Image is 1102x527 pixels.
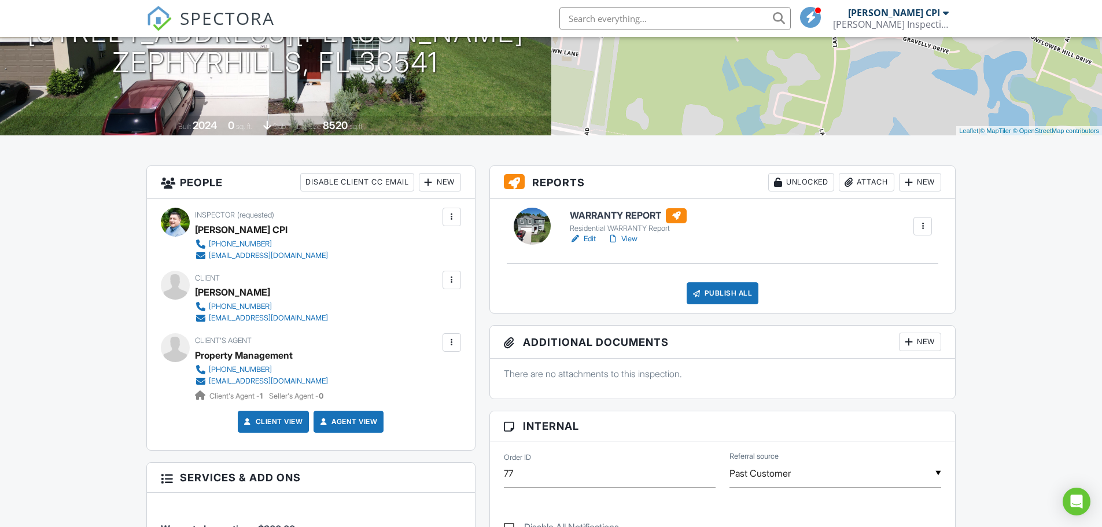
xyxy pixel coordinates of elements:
[899,173,941,191] div: New
[236,122,252,131] span: sq. ft.
[570,233,596,245] a: Edit
[349,122,364,131] span: sq.ft.
[209,239,272,249] div: [PHONE_NUMBER]
[195,336,252,345] span: Client's Agent
[146,6,172,31] img: The Best Home Inspection Software - Spectora
[490,411,956,441] h3: Internal
[269,392,323,400] span: Seller's Agent -
[323,119,348,131] div: 8520
[490,166,956,199] h3: Reports
[209,392,264,400] span: Client's Agent -
[228,119,234,131] div: 0
[195,250,328,261] a: [EMAIL_ADDRESS][DOMAIN_NAME]
[490,326,956,359] h3: Additional Documents
[273,122,286,131] span: slab
[146,16,275,40] a: SPECTORA
[193,119,217,131] div: 2024
[833,19,949,30] div: Silva Inspection Services LLC
[839,173,894,191] div: Attach
[180,6,275,30] span: SPECTORA
[195,238,328,250] a: [PHONE_NUMBER]
[570,208,687,223] h6: WARRANTY REPORT
[147,463,475,493] h3: Services & Add ons
[570,208,687,234] a: WARRANTY REPORT Residential WARRANTY Report
[209,251,328,260] div: [EMAIL_ADDRESS][DOMAIN_NAME]
[147,166,475,199] h3: People
[300,173,414,191] div: Disable Client CC Email
[209,365,272,374] div: [PHONE_NUMBER]
[195,221,288,238] div: [PERSON_NAME] CPI
[195,274,220,282] span: Client
[297,122,321,131] span: Lot Size
[419,173,461,191] div: New
[959,127,978,134] a: Leaflet
[504,452,531,463] label: Order ID
[956,126,1102,136] div: |
[1063,488,1090,515] div: Open Intercom Messenger
[209,377,328,386] div: [EMAIL_ADDRESS][DOMAIN_NAME]
[195,364,328,375] a: [PHONE_NUMBER]
[195,312,328,324] a: [EMAIL_ADDRESS][DOMAIN_NAME]
[570,224,687,233] div: Residential WARRANTY Report
[242,416,303,428] a: Client View
[195,375,328,387] a: [EMAIL_ADDRESS][DOMAIN_NAME]
[178,122,191,131] span: Built
[195,347,293,364] a: Property Management
[209,314,328,323] div: [EMAIL_ADDRESS][DOMAIN_NAME]
[319,392,323,400] strong: 0
[195,301,328,312] a: [PHONE_NUMBER]
[318,416,377,428] a: Agent View
[729,451,779,462] label: Referral source
[209,302,272,311] div: [PHONE_NUMBER]
[559,7,791,30] input: Search everything...
[195,211,235,219] span: Inspector
[237,211,274,219] span: (requested)
[687,282,759,304] div: Publish All
[848,7,940,19] div: [PERSON_NAME] CPI
[980,127,1011,134] a: © MapTiler
[768,173,834,191] div: Unlocked
[899,333,941,351] div: New
[1013,127,1099,134] a: © OpenStreetMap contributors
[27,17,524,79] h1: [STREET_ADDRESS][PERSON_NAME] Zephyrhills, FL 33541
[195,283,270,301] div: [PERSON_NAME]
[607,233,637,245] a: View
[260,392,263,400] strong: 1
[504,367,942,380] p: There are no attachments to this inspection.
